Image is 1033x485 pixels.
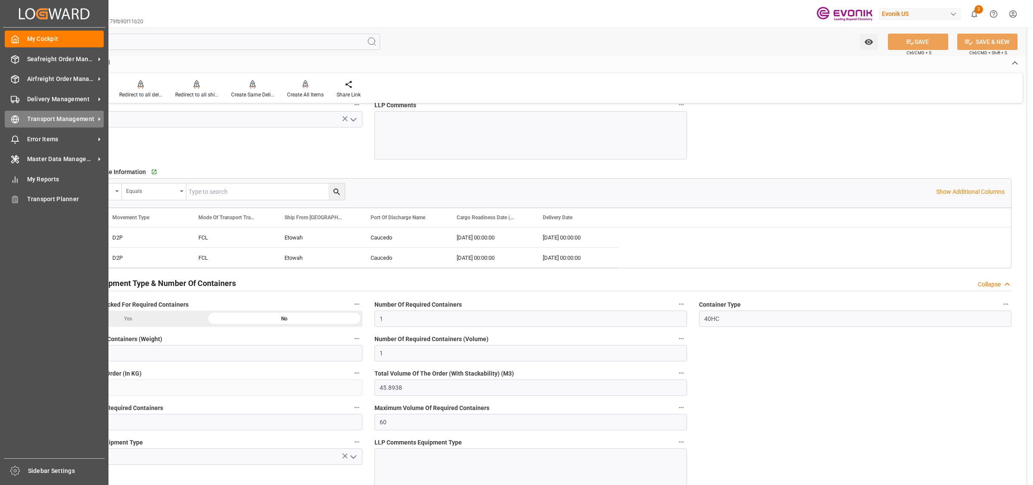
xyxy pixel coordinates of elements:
button: search button [328,183,345,200]
span: Mode Of Transport Translation [198,215,256,221]
button: open menu [346,450,359,463]
div: [DATE] 00:00:00 [446,227,532,247]
span: Delivery Date [543,215,572,221]
span: 2 [974,5,983,14]
button: open menu [122,183,186,200]
button: open menu [346,113,359,126]
input: Type to search [186,183,345,200]
span: Number Of Required Containers (Volume) [374,335,489,344]
button: Maximum Weight Of Required Containers [351,402,362,413]
span: Text Information Checked For Required Containers [50,300,189,309]
div: Share Link [337,91,361,99]
button: Text Information Checked For Required Containers [351,298,362,310]
span: Delivery Management [27,95,95,104]
button: Container Type [1000,298,1011,310]
span: Master Data Management [27,155,95,164]
div: [DATE] 00:00:00 [532,227,619,247]
div: Collapse [978,280,1001,289]
div: FCL [188,248,274,267]
div: Caucedo [360,248,446,267]
div: Evonik US [878,8,961,20]
img: Evonik-brand-mark-Deep-Purple-RGB.jpeg_1700498283.jpeg [817,6,872,22]
div: Caucedo [360,227,446,247]
div: [DATE] 00:00:00 [446,248,532,267]
button: show 2 new notifications [965,4,984,24]
span: Transport Planner [27,195,104,204]
button: LLP Comments [676,99,687,110]
span: Ctrl/CMD + Shift + S [969,50,1007,56]
span: Maximum Volume Of Required Containers [374,404,489,413]
div: D2P [102,227,188,247]
button: Challenge Status Equipment Type [351,436,362,448]
button: open menu [860,34,878,50]
div: Press SPACE to select this row. [102,227,619,248]
div: Create Same Delivery Date [231,91,274,99]
button: Help Center [984,4,1003,24]
span: My Reports [27,175,104,184]
span: Ctrl/CMD + S [906,50,931,56]
button: Total Weight Of The Order (In KG) [351,367,362,379]
span: Cargo Readiness Date (Shipping Date) [457,215,514,221]
span: Container Type [699,300,741,309]
span: LLP Comments [374,101,416,110]
span: Port Of Discharge Name [371,215,425,221]
div: Etowah [274,248,360,267]
span: Transport Management [27,115,95,124]
div: No [206,311,362,327]
h2: Challenging Equipment Type & Number Of Containers [50,277,236,289]
button: LLP Comments Equipment Type [676,436,687,448]
a: My Reports [5,171,104,187]
span: Movement Type [112,215,149,221]
button: Challenge Status [351,99,362,110]
span: Airfreight Order Management [27,75,95,84]
div: Create All Items [287,91,324,99]
button: SAVE [888,34,948,50]
span: My Cockpit [27,34,104,44]
input: Search Fields [40,34,380,50]
button: SAVE & NEW [957,34,1018,50]
span: Seafreight Order Management [27,55,95,64]
a: My Cockpit [5,31,104,47]
span: Ship From [GEOGRAPHIC_DATA] [285,215,342,221]
div: D2P [102,248,188,267]
button: Number Of Required Containers (Weight) [351,333,362,344]
button: Maximum Volume Of Required Containers [676,402,687,413]
div: Press SPACE to select this row. [102,248,619,268]
div: FCL [188,227,274,247]
span: Sidebar Settings [28,466,105,476]
span: LLP Comments Equipment Type [374,438,462,447]
button: Total Volume Of The Order (With Stackability) (M3) [676,367,687,379]
span: Number Of Required Containers [374,300,462,309]
div: Equals [126,185,177,195]
a: Transport Planner [5,191,104,208]
div: Etowah [274,227,360,247]
div: [DATE] 00:00:00 [532,248,619,267]
div: Redirect to all deliveries [119,91,162,99]
span: Error Items [27,135,95,144]
button: Number Of Required Containers (Volume) [676,333,687,344]
p: Show Additional Columns [936,187,1005,196]
button: Evonik US [878,6,965,22]
button: Number Of Required Containers [676,298,687,310]
div: Yes [50,311,206,327]
span: Total Volume Of The Order (With Stackability) (M3) [374,369,514,378]
div: Redirect to all shipments [175,91,218,99]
